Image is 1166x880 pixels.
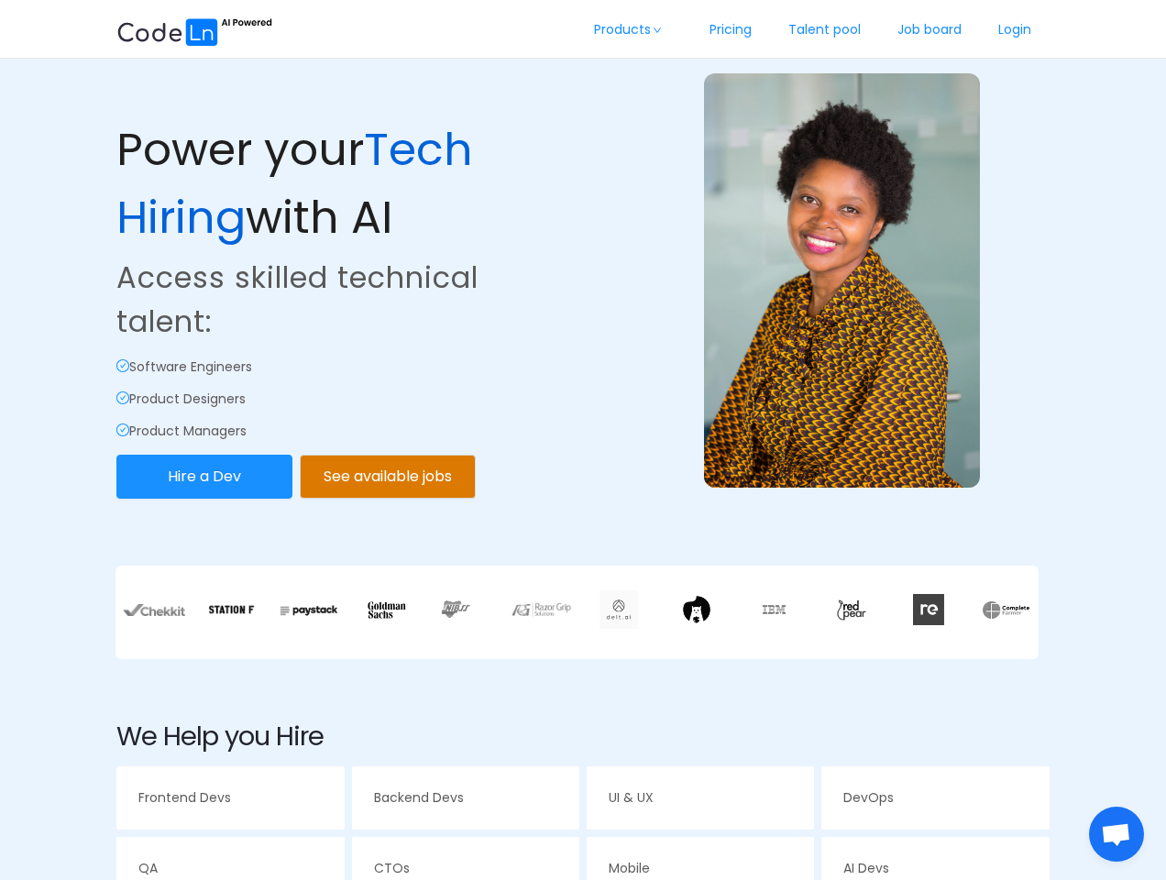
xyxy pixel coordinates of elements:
a: Frontend Devs [116,766,344,830]
span: Backend Devs [374,788,464,807]
img: delt.973b3143.webp [599,590,638,629]
a: UI & UX [587,766,814,830]
p: Software Engineers [116,357,579,377]
span: AI Devs [843,859,889,877]
a: Backend Devs [352,766,579,830]
i: icon: check-circle [116,423,129,436]
img: nibss.883cf671.png [437,597,491,622]
img: xNYAAAAAA= [983,601,1029,619]
p: Product Designers [116,390,579,409]
p: Power your with AI [116,115,579,250]
img: 3JiQAAAAAABZABt8ruoJIq32+N62SQO0hFKGtpKBtqUKlH8dAofS56CJ7FppICrj1pHkAOPKAAA= [832,597,871,622]
span: Tech Hiring [116,117,473,248]
a: DevOps [821,766,1049,830]
button: Hire a Dev [116,455,292,499]
span: Mobile [609,859,650,877]
img: redata.c317da48.svg [913,594,944,625]
img: Paystack.7c8f16c5.webp [278,596,340,624]
img: goldman.0b538e24.svg [368,601,406,619]
span: QA [138,859,158,877]
span: UI & UX [609,788,654,807]
i: icon: down [652,26,663,35]
span: Frontend Devs [138,788,231,807]
img: chekkit.0bccf985.webp [123,604,185,617]
img: ai.87e98a1d.svg [116,16,272,46]
i: icon: check-circle [116,359,129,372]
span: CTOs [374,859,410,877]
h2: We Help you Hire [116,720,1050,753]
i: icon: check-circle [116,391,129,404]
span: DevOps [843,788,894,807]
a: Open chat [1089,807,1144,862]
button: See available jobs [300,455,476,499]
img: razor.decf57ec.webp [511,601,573,618]
img: ibm.f019ecc1.webp [763,605,786,614]
img: tilig.e9f7ecdc.png [681,594,712,625]
p: Product Managers [116,422,579,441]
img: example [704,73,980,488]
img: stationf.7781c04a.png [208,597,255,622]
p: Access skilled technical talent: [116,256,579,344]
